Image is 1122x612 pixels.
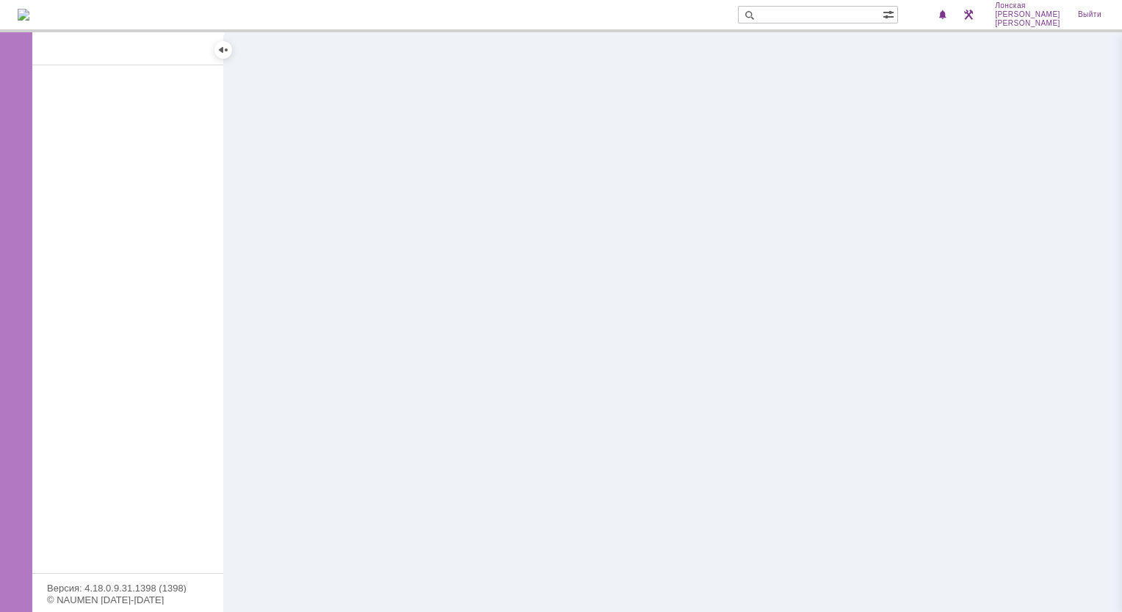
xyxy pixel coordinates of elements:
span: [PERSON_NAME] [995,10,1060,19]
img: logo [18,9,29,21]
a: Перейти в интерфейс администратора [960,6,977,23]
a: Перейти на домашнюю страницу [18,9,29,21]
span: Лонская [995,1,1060,10]
div: Версия: 4.18.0.9.31.1398 (1398) [47,583,209,593]
span: [PERSON_NAME] [995,19,1060,28]
span: Расширенный поиск [883,7,897,21]
div: Скрыть меню [214,41,232,59]
div: © NAUMEN [DATE]-[DATE] [47,595,209,605]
